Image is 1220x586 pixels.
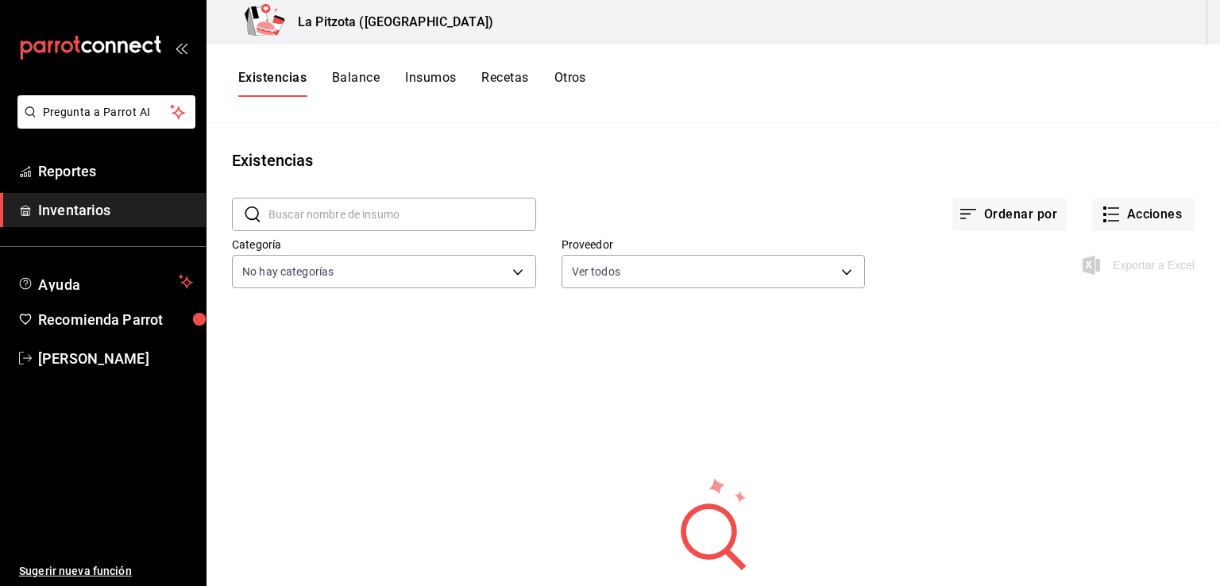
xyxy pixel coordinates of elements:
button: Recetas [481,70,528,97]
div: navigation tabs [238,70,586,97]
button: Pregunta a Parrot AI [17,95,195,129]
label: Proveedor [562,239,866,250]
span: [PERSON_NAME] [38,348,193,369]
button: Insumos [405,70,456,97]
button: Acciones [1092,198,1195,231]
span: No hay categorías [242,264,334,280]
button: Otros [554,70,586,97]
button: Ordenar por [952,198,1067,231]
a: Pregunta a Parrot AI [11,115,195,132]
span: Ayuda [38,272,172,291]
span: Reportes [38,160,193,182]
span: Ver todos [572,264,620,280]
label: Categoría [232,239,536,250]
input: Buscar nombre de insumo [268,199,536,230]
span: Sugerir nueva función [19,563,193,580]
h3: La Pitzota ([GEOGRAPHIC_DATA]) [285,13,493,32]
button: open_drawer_menu [175,41,187,54]
button: Balance [332,70,380,97]
span: Recomienda Parrot [38,309,193,330]
div: Existencias [232,148,313,172]
span: Inventarios [38,199,193,221]
span: Pregunta a Parrot AI [43,104,171,121]
button: Existencias [238,70,307,97]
